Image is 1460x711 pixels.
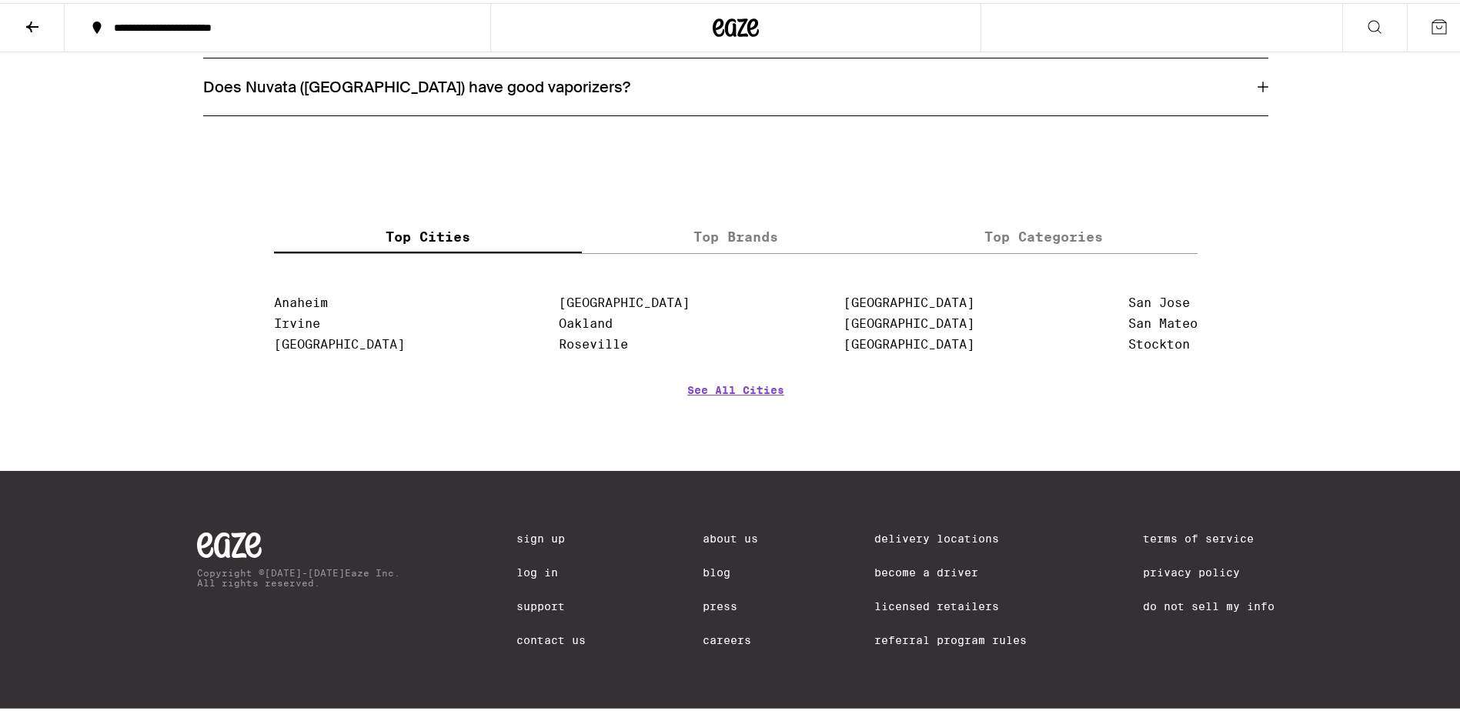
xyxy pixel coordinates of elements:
a: Sign Up [516,529,586,542]
a: Privacy Policy [1143,563,1275,576]
a: San Jose [1128,292,1190,307]
a: Stockton [1128,334,1190,349]
h3: Does Nuvata ([GEOGRAPHIC_DATA]) have good vaporizers? [203,74,630,94]
a: Press [703,597,758,609]
a: Careers [703,631,758,643]
a: About Us [703,529,758,542]
a: Contact Us [516,631,586,643]
label: Top Cities [274,217,582,250]
a: [GEOGRAPHIC_DATA] [559,292,690,307]
a: [GEOGRAPHIC_DATA] [844,334,974,349]
a: See All Cities [687,381,784,438]
a: [GEOGRAPHIC_DATA] [274,334,405,349]
label: Top Brands [582,217,890,250]
label: Top Categories [890,217,1198,250]
a: Referral Program Rules [874,631,1027,643]
a: Oakland [559,313,613,328]
a: [GEOGRAPHIC_DATA] [844,313,974,328]
a: [GEOGRAPHIC_DATA] [844,292,974,307]
a: Delivery Locations [874,529,1027,542]
a: Support [516,597,586,609]
span: Hi. Need any help? [9,11,111,23]
a: Log In [516,563,586,576]
a: San Mateo [1128,313,1198,328]
a: Irvine [274,313,320,328]
p: Copyright © [DATE]-[DATE] Eaze Inc. All rights reserved. [197,565,400,585]
a: Licensed Retailers [874,597,1027,609]
a: Terms of Service [1143,529,1275,542]
a: Become a Driver [874,563,1027,576]
a: Roseville [559,334,628,349]
a: Blog [703,563,758,576]
div: tabs [274,217,1198,251]
a: Do Not Sell My Info [1143,597,1275,609]
a: Anaheim [274,292,328,307]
